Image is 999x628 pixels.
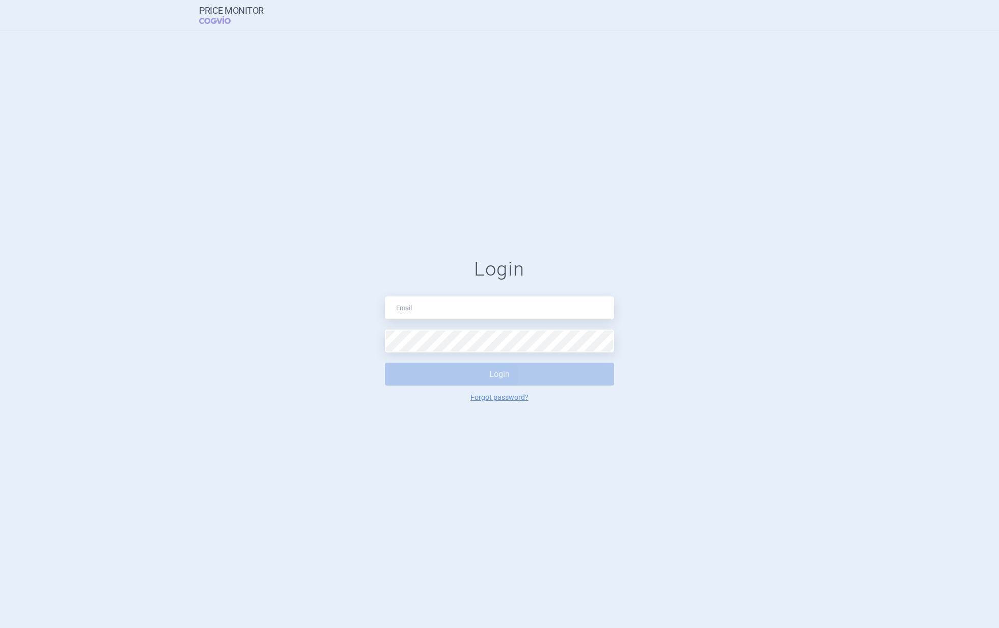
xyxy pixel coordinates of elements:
[385,258,614,281] h1: Login
[199,6,264,25] a: Price MonitorCOGVIO
[470,394,529,401] a: Forgot password?
[385,363,614,386] button: Login
[199,16,245,24] span: COGVIO
[199,6,264,16] strong: Price Monitor
[385,296,614,319] input: Email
